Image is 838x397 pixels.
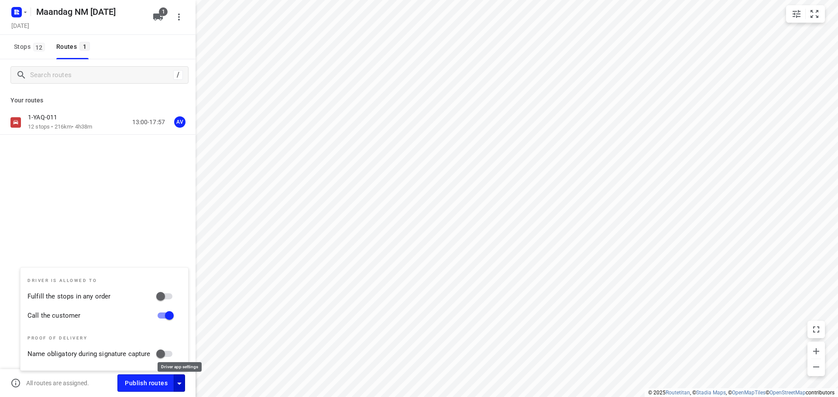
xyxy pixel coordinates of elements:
[33,43,45,51] span: 12
[27,292,110,302] label: Fulfill the stops in any order
[769,390,806,396] a: OpenStreetMap
[174,116,185,128] div: AV
[28,113,62,121] p: 1-YAQ-011
[8,20,33,31] h5: Project date
[30,68,173,82] input: Search routes
[173,70,183,80] div: /
[732,390,766,396] a: OpenMapTiles
[786,5,825,23] div: small contained button group
[117,374,174,391] button: Publish routes
[27,278,178,283] p: Driver is allowed to
[56,41,93,52] div: Routes
[27,336,178,341] p: Proof of delivery
[666,390,690,396] a: Routetitan
[14,41,48,52] span: Stops
[149,8,167,26] button: 1
[26,380,89,387] p: All routes are assigned.
[79,42,90,51] span: 1
[132,118,165,127] p: 13:00-17:57
[696,390,726,396] a: Stadia Maps
[28,123,92,131] p: 12 stops • 216km • 4h38m
[27,311,80,321] label: Call the customer
[27,349,151,359] label: Name obligatory during signature capture
[33,5,146,19] h5: Maandag NM 8 September
[171,113,189,131] button: AV
[10,96,185,105] p: Your routes
[125,378,168,389] span: Publish routes
[648,390,835,396] li: © 2025 , © , © © contributors
[159,7,168,16] span: 1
